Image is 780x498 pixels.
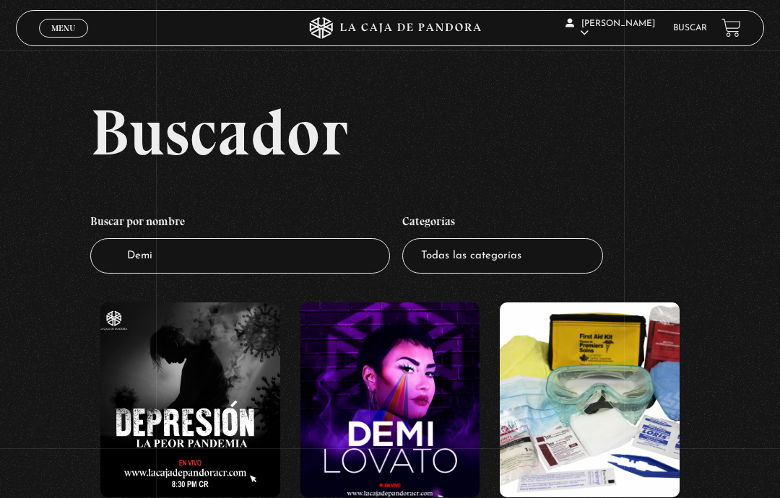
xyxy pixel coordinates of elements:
a: View your shopping cart [721,18,741,38]
span: Menu [51,24,75,32]
span: Cerrar [47,36,81,46]
h4: Buscar por nombre [90,208,390,238]
h4: Categorías [402,208,603,238]
span: [PERSON_NAME] [565,19,655,38]
a: Buscar [673,24,707,32]
h2: Buscador [90,100,764,165]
